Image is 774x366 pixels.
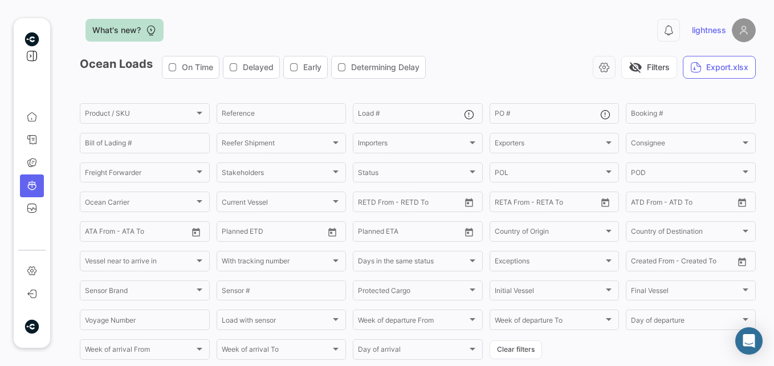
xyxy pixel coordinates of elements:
[92,25,141,36] span: What's new?
[519,200,568,208] input: To
[495,229,604,237] span: Country of Origin
[682,259,731,267] input: Created To
[734,253,751,270] button: Open calendar
[495,288,604,296] span: Initial Vessel
[358,259,467,267] span: Days in the same status
[222,141,331,149] span: Reefer Shipment
[85,19,164,42] button: What's new?
[284,56,327,78] button: Early
[631,288,740,296] span: Final Vessel
[495,318,604,326] span: Week of departure To
[495,141,604,149] span: Exporters
[85,111,194,119] span: Product / SKU
[734,194,751,211] button: Open calendar
[162,56,219,78] button: On Time
[732,18,756,42] img: placeholder-user.png
[631,200,662,208] input: ATD From
[461,223,478,241] button: Open calendar
[631,170,740,178] span: POD
[358,347,467,355] span: Day of arrival
[597,194,614,211] button: Open calendar
[332,56,425,78] button: Determining Delay
[222,229,238,237] input: From
[495,200,511,208] input: From
[351,62,419,73] span: Determining Delay
[85,259,194,267] span: Vessel near to arrive in
[303,62,321,73] span: Early
[222,259,331,267] span: With tracking number
[85,229,115,237] input: ATA From
[123,229,172,237] input: ATA To
[670,200,719,208] input: ATD To
[621,56,677,79] button: visibility_offFilters
[80,56,429,79] h3: Ocean Loads
[631,318,740,326] span: Day of departure
[358,288,467,296] span: Protected Cargo
[683,56,756,79] button: Export.xlsx
[692,25,726,36] span: lightness
[631,141,740,149] span: Consignee
[495,259,604,267] span: Exceptions
[25,32,39,47] img: powered-by.png
[358,170,467,178] span: Status
[495,170,604,178] span: POL
[358,318,467,326] span: Week of departure From
[222,200,331,208] span: Current Vessel
[461,194,478,211] button: Open calendar
[631,229,740,237] span: Country of Destination
[222,170,331,178] span: Stakeholders
[358,141,467,149] span: Importers
[85,288,194,296] span: Sensor Brand
[85,170,194,178] span: Freight Forwarder
[223,56,279,78] button: Delayed
[358,200,374,208] input: From
[222,318,331,326] span: Load with sensor
[243,62,274,73] span: Delayed
[358,229,374,237] input: From
[382,200,431,208] input: To
[631,259,674,267] input: Created From
[85,200,194,208] span: Ocean Carrier
[382,229,431,237] input: To
[629,60,642,74] span: visibility_off
[222,347,331,355] span: Week of arrival To
[85,347,194,355] span: Week of arrival From
[324,223,341,241] button: Open calendar
[246,229,295,237] input: To
[490,340,542,359] button: Clear filters
[188,223,205,241] button: Open calendar
[182,62,213,73] span: On Time
[735,327,763,355] div: Abrir Intercom Messenger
